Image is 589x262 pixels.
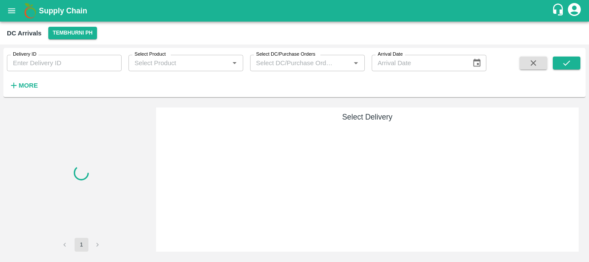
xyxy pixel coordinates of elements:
[13,51,36,58] label: Delivery ID
[567,2,582,20] div: account of current user
[7,55,122,71] input: Enter Delivery ID
[551,3,567,19] div: customer-support
[57,238,106,252] nav: pagination navigation
[253,57,337,69] input: Select DC/Purchase Orders
[48,27,97,39] button: Select DC
[75,238,88,252] button: page 1
[39,6,87,15] b: Supply Chain
[19,82,38,89] strong: More
[135,51,166,58] label: Select Product
[22,2,39,19] img: logo
[256,51,315,58] label: Select DC/Purchase Orders
[160,111,576,123] h6: Select Delivery
[7,28,41,39] div: DC Arrivals
[229,57,240,69] button: Open
[378,51,403,58] label: Arrival Date
[131,57,226,69] input: Select Product
[7,78,40,93] button: More
[350,57,361,69] button: Open
[469,55,485,71] button: Choose date
[39,5,551,17] a: Supply Chain
[2,1,22,21] button: open drawer
[372,55,466,71] input: Arrival Date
